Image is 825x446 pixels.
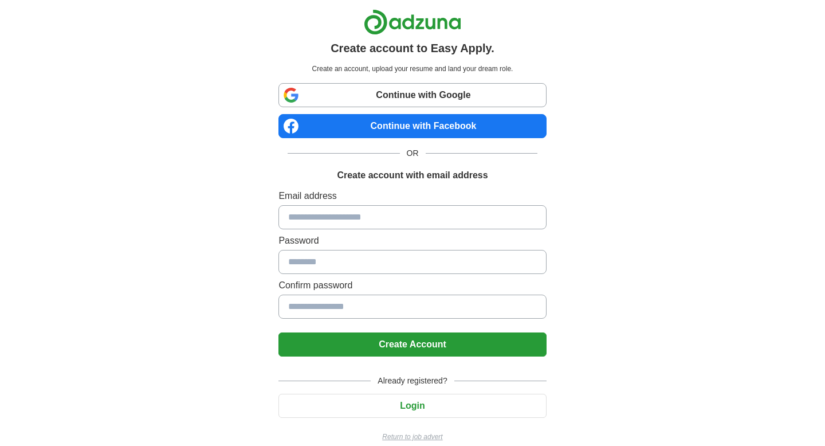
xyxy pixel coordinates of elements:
[278,332,546,357] button: Create Account
[278,83,546,107] a: Continue with Google
[278,234,546,248] label: Password
[337,169,488,182] h1: Create account with email address
[278,432,546,442] a: Return to job advert
[400,147,426,159] span: OR
[364,9,461,35] img: Adzuna logo
[331,40,494,57] h1: Create account to Easy Apply.
[371,375,454,387] span: Already registered?
[278,279,546,292] label: Confirm password
[278,401,546,410] a: Login
[278,189,546,203] label: Email address
[281,64,544,74] p: Create an account, upload your resume and land your dream role.
[278,394,546,418] button: Login
[278,114,546,138] a: Continue with Facebook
